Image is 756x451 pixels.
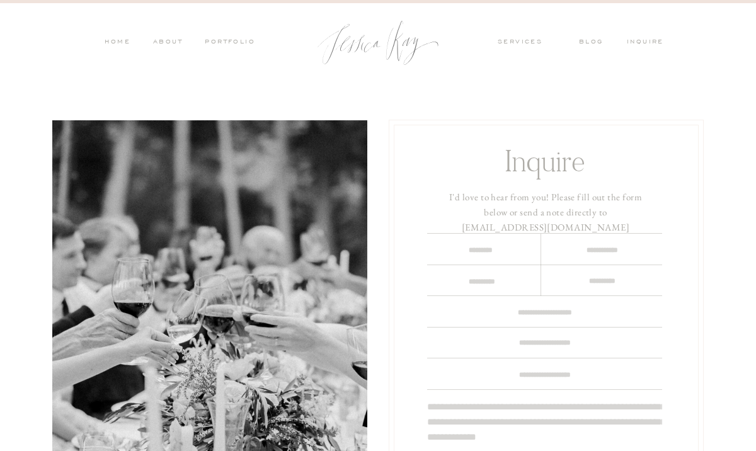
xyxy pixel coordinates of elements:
[441,143,648,176] h1: Inquire
[203,37,255,49] a: PORTFOLIO
[498,37,559,49] a: services
[150,37,183,49] a: ABOUT
[579,37,612,49] a: blog
[627,37,670,49] a: inquire
[104,37,130,49] a: HOME
[440,190,651,227] h3: I'd love to hear from you! Please fill out the form below or send a note directly to [EMAIL_ADDRE...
